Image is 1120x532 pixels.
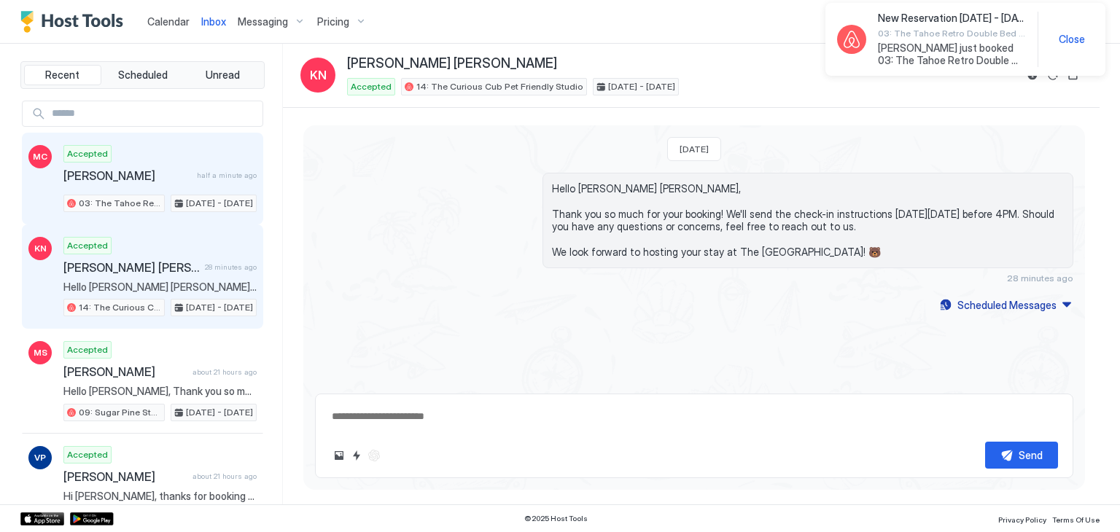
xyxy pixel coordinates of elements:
span: Privacy Policy [998,515,1046,524]
span: Accepted [67,239,108,252]
span: Unread [206,69,240,82]
span: 03: The Tahoe Retro Double Bed Studio [79,197,161,210]
button: Quick reply [348,447,365,464]
span: [PERSON_NAME] [63,168,191,183]
span: Accepted [67,448,108,461]
span: Hello [PERSON_NAME] [PERSON_NAME], Thank you so much for your booking! We'll send the check-in in... [63,281,257,294]
span: [DATE] - [DATE] [186,406,253,419]
button: Scheduled Messages [938,295,1073,315]
button: Recent [24,65,101,85]
span: Close [1059,33,1085,46]
a: App Store [20,512,64,525]
span: Accepted [67,343,108,356]
span: MS [34,346,47,359]
span: 14: The Curious Cub Pet Friendly Studio [416,80,583,93]
a: Inbox [201,14,226,29]
span: 28 minutes ago [205,262,257,272]
span: Terms Of Use [1052,515,1100,524]
a: Terms Of Use [1052,511,1100,526]
span: [DATE] - [DATE] [186,301,253,314]
span: half a minute ago [197,171,257,180]
button: Unread [184,65,261,85]
span: Calendar [147,15,190,28]
span: 28 minutes ago [1007,273,1073,283]
span: about 21 hours ago [192,367,257,377]
a: Privacy Policy [998,511,1046,526]
span: about 21 hours ago [192,472,257,481]
span: VP [34,451,46,464]
a: Calendar [147,14,190,29]
span: Hello [PERSON_NAME] [PERSON_NAME], Thank you so much for your booking! We'll send the check-in in... [552,182,1064,259]
span: [DATE] - [DATE] [186,197,253,210]
input: Input Field [46,101,262,126]
div: tab-group [20,61,265,89]
span: © 2025 Host Tools [524,514,588,523]
div: Send [1019,447,1043,463]
span: Pricing [317,15,349,28]
span: Hi [PERSON_NAME], thanks for booking your stay with us! Details of your Booking: 📍 [STREET_ADDRES... [63,490,257,503]
a: Host Tools Logo [20,11,130,33]
span: 03: The Tahoe Retro Double Bed Studio [878,28,1026,39]
span: [DATE] [680,144,709,154]
span: Recent [45,69,79,82]
div: Airbnb [837,25,866,54]
span: [PERSON_NAME] [63,364,187,379]
span: KN [310,66,327,84]
span: 09: Sugar Pine Studio at [GEOGRAPHIC_DATA] [79,406,161,419]
span: Accepted [67,147,108,160]
button: Scheduled [104,65,182,85]
button: Upload image [330,447,348,464]
div: Scheduled Messages [957,297,1057,313]
span: [PERSON_NAME] [PERSON_NAME] [63,260,199,275]
span: New Reservation [DATE] - [DATE] [878,12,1026,25]
span: [PERSON_NAME] [63,469,187,484]
span: MC [33,150,47,163]
span: KN [34,242,47,255]
span: Messaging [238,15,288,28]
span: Inbox [201,15,226,28]
button: Send [985,442,1058,469]
span: 14: The Curious Cub Pet Friendly Studio [79,301,161,314]
a: Google Play Store [70,512,114,525]
span: Accepted [351,80,392,93]
span: Scheduled [118,69,168,82]
span: [PERSON_NAME] [PERSON_NAME] [347,55,557,72]
span: [PERSON_NAME] just booked 03: The Tahoe Retro Double Bed Studio [878,42,1026,67]
span: [DATE] - [DATE] [608,80,675,93]
span: Hello [PERSON_NAME], Thank you so much for your booking! We'll send the check-in instructions [DA... [63,385,257,398]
